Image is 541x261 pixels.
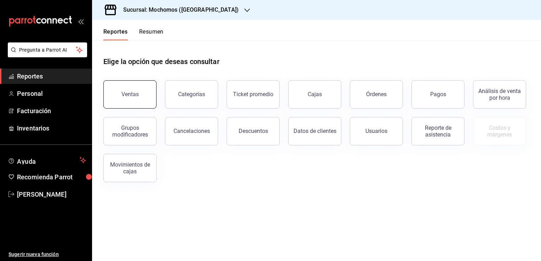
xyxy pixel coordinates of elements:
[8,251,86,258] span: Sugerir nueva función
[294,128,336,134] div: Datos de clientes
[178,91,205,98] div: Categorías
[103,28,128,40] button: Reportes
[108,124,152,138] div: Grupos modificadores
[17,123,86,133] span: Inventarios
[108,161,152,175] div: Movimientos de cajas
[233,91,273,98] div: Ticket promedio
[103,80,156,109] button: Ventas
[350,117,403,145] button: Usuarios
[288,117,341,145] button: Datos de clientes
[165,117,218,145] button: Cancelaciones
[121,91,139,98] div: Ventas
[308,90,322,99] div: Cajas
[473,117,526,145] button: Contrata inventarios para ver este reporte
[19,46,76,54] span: Pregunta a Parrot AI
[227,80,280,109] button: Ticket promedio
[5,51,87,59] a: Pregunta a Parrot AI
[17,71,86,81] span: Reportes
[173,128,210,134] div: Cancelaciones
[78,18,84,24] button: open_drawer_menu
[416,124,460,138] div: Reporte de asistencia
[430,91,446,98] div: Pagos
[478,124,522,138] div: Costos y márgenes
[17,89,86,98] span: Personal
[239,128,268,134] div: Descuentos
[17,156,77,164] span: Ayuda
[350,80,403,109] button: Órdenes
[365,128,387,134] div: Usuarios
[227,117,280,145] button: Descuentos
[103,117,156,145] button: Grupos modificadores
[478,88,522,101] div: Análisis de venta por hora
[103,28,164,40] div: navigation tabs
[118,6,239,14] h3: Sucursal: Mochomos ([GEOGRAPHIC_DATA])
[17,172,86,182] span: Recomienda Parrot
[288,80,341,109] a: Cajas
[103,154,156,182] button: Movimientos de cajas
[8,42,87,57] button: Pregunta a Parrot AI
[165,80,218,109] button: Categorías
[366,91,387,98] div: Órdenes
[17,106,86,116] span: Facturación
[17,190,86,199] span: [PERSON_NAME]
[411,80,465,109] button: Pagos
[411,117,465,145] button: Reporte de asistencia
[139,28,164,40] button: Resumen
[103,56,220,67] h1: Elige la opción que deseas consultar
[473,80,526,109] button: Análisis de venta por hora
